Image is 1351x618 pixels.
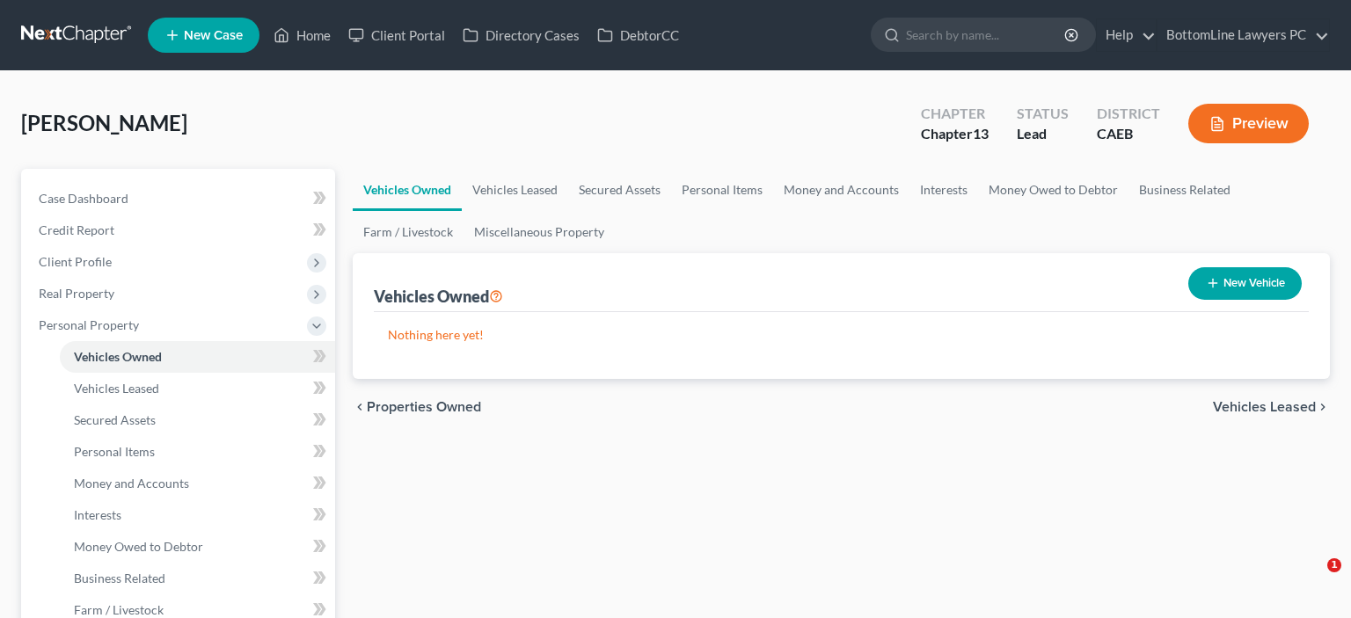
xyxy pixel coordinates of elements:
[60,436,335,468] a: Personal Items
[588,19,688,51] a: DebtorCC
[353,211,464,253] a: Farm / Livestock
[454,19,588,51] a: Directory Cases
[353,400,481,414] button: chevron_left Properties Owned
[978,169,1128,211] a: Money Owed to Debtor
[773,169,909,211] a: Money and Accounts
[388,326,1295,344] p: Nothing here yet!
[1097,104,1160,124] div: District
[353,169,462,211] a: Vehicles Owned
[74,476,189,491] span: Money and Accounts
[74,349,162,364] span: Vehicles Owned
[25,214,335,246] a: Credit Report
[568,169,671,211] a: Secured Assets
[60,531,335,563] a: Money Owed to Debtor
[60,468,335,499] a: Money and Accounts
[1097,19,1156,51] a: Help
[25,183,335,214] a: Case Dashboard
[1188,267,1302,300] button: New Vehicle
[906,18,1067,51] input: Search by name...
[1316,400,1330,414] i: chevron_right
[60,563,335,594] a: Business Related
[74,602,164,617] span: Farm / Livestock
[60,373,335,404] a: Vehicles Leased
[973,125,989,142] span: 13
[60,404,335,436] a: Secured Assets
[671,169,773,211] a: Personal Items
[39,191,128,206] span: Case Dashboard
[74,444,155,459] span: Personal Items
[74,539,203,554] span: Money Owed to Debtor
[1157,19,1329,51] a: BottomLine Lawyers PC
[39,254,112,269] span: Client Profile
[1291,558,1333,600] iframe: Intercom live chat
[340,19,454,51] a: Client Portal
[1128,169,1241,211] a: Business Related
[39,222,114,237] span: Credit Report
[921,124,989,144] div: Chapter
[1097,124,1160,144] div: CAEB
[74,412,156,427] span: Secured Assets
[367,400,481,414] span: Properties Owned
[1327,558,1341,572] span: 1
[464,211,615,253] a: Miscellaneous Property
[74,507,121,522] span: Interests
[374,286,503,307] div: Vehicles Owned
[21,110,187,135] span: [PERSON_NAME]
[909,169,978,211] a: Interests
[353,400,367,414] i: chevron_left
[1017,104,1069,124] div: Status
[60,341,335,373] a: Vehicles Owned
[1188,104,1309,143] button: Preview
[74,571,165,585] span: Business Related
[1213,400,1316,414] span: Vehicles Leased
[39,317,139,332] span: Personal Property
[462,169,568,211] a: Vehicles Leased
[1213,400,1330,414] button: Vehicles Leased chevron_right
[265,19,340,51] a: Home
[74,381,159,396] span: Vehicles Leased
[1017,124,1069,144] div: Lead
[184,29,243,42] span: New Case
[60,499,335,531] a: Interests
[921,104,989,124] div: Chapter
[39,286,114,301] span: Real Property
